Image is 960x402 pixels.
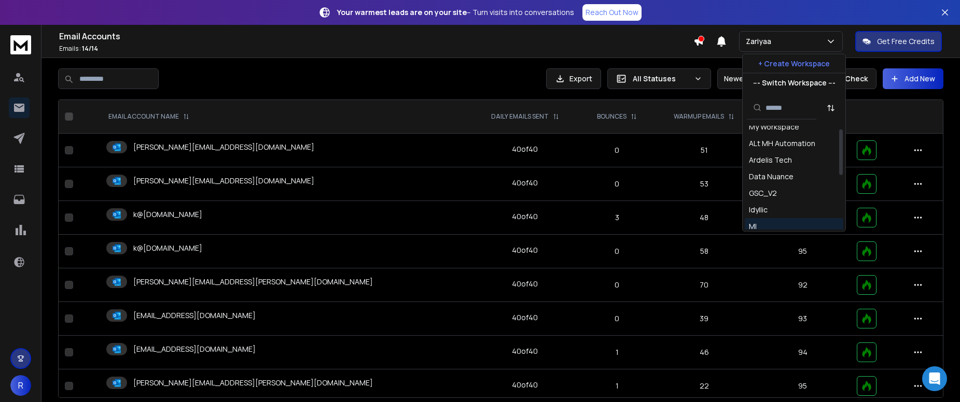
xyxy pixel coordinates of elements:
div: ALt MH Automation [749,138,815,149]
div: MI [749,221,757,232]
p: Emails : [59,45,693,53]
td: 53 [654,167,755,201]
p: Get Free Credits [877,36,935,47]
p: 1 [586,381,647,391]
p: + Create Workspace [758,59,830,69]
button: Get Free Credits [855,31,942,52]
span: 14 / 14 [82,44,98,53]
div: My Workspace [749,122,799,132]
div: GSC_V2 [749,188,777,198]
p: 0 [586,280,647,290]
td: 70 [654,268,755,302]
p: Reach Out Now [586,7,638,18]
td: 46 [654,336,755,369]
button: Sort by Sort A-Z [820,97,841,118]
td: 48 [654,201,755,235]
p: 0 [586,179,647,189]
td: 94 [755,336,851,369]
p: k@[DOMAIN_NAME] [133,209,202,220]
p: --- Switch Workspace --- [753,78,836,88]
button: Export [546,68,601,89]
p: – Turn visits into conversations [337,7,574,18]
p: BOUNCES [597,112,627,121]
p: 0 [586,145,647,155]
p: 3 [586,212,647,223]
p: [EMAIL_ADDRESS][DOMAIN_NAME] [133,344,256,354]
div: 40 of 40 [512,312,538,323]
div: Open Intercom Messenger [922,366,947,391]
div: Ardelis Tech [749,155,792,165]
td: 51 [654,134,755,167]
div: 40 of 40 [512,144,538,154]
button: Newest [717,68,785,89]
p: [PERSON_NAME][EMAIL_ADDRESS][PERSON_NAME][DOMAIN_NAME] [133,277,373,287]
div: 40 of 40 [512,279,538,289]
p: 0 [586,246,647,256]
strong: Your warmest leads are on your site [337,7,467,17]
p: k@[DOMAIN_NAME] [133,243,202,253]
a: Reach Out Now [582,4,642,21]
div: 40 of 40 [512,211,538,222]
button: R [10,375,31,396]
p: WARMUP EMAILS [674,112,724,121]
div: EMAIL ACCOUNT NAME [108,112,189,121]
div: 40 of 40 [512,380,538,390]
p: 0 [586,313,647,324]
div: Data Nuance [749,171,794,182]
p: [PERSON_NAME][EMAIL_ADDRESS][DOMAIN_NAME] [133,142,314,152]
p: [PERSON_NAME][EMAIL_ADDRESS][DOMAIN_NAME] [133,176,314,186]
p: DAILY EMAILS SENT [491,112,549,121]
div: Idyllic [749,205,768,215]
td: 93 [755,302,851,336]
p: [PERSON_NAME][EMAIL_ADDRESS][PERSON_NAME][DOMAIN_NAME] [133,378,373,388]
p: All Statuses [633,74,690,84]
td: 39 [654,302,755,336]
td: 95 [755,235,851,268]
div: 40 of 40 [512,346,538,356]
td: 58 [654,235,755,268]
button: + Create Workspace [743,54,845,73]
p: Zariyaa [746,36,775,47]
p: 1 [586,347,647,357]
button: Add New [883,68,943,89]
div: 40 of 40 [512,178,538,188]
h1: Email Accounts [59,30,693,42]
img: logo [10,35,31,54]
div: 40 of 40 [512,245,538,255]
p: [EMAIL_ADDRESS][DOMAIN_NAME] [133,310,256,321]
td: 92 [755,268,851,302]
